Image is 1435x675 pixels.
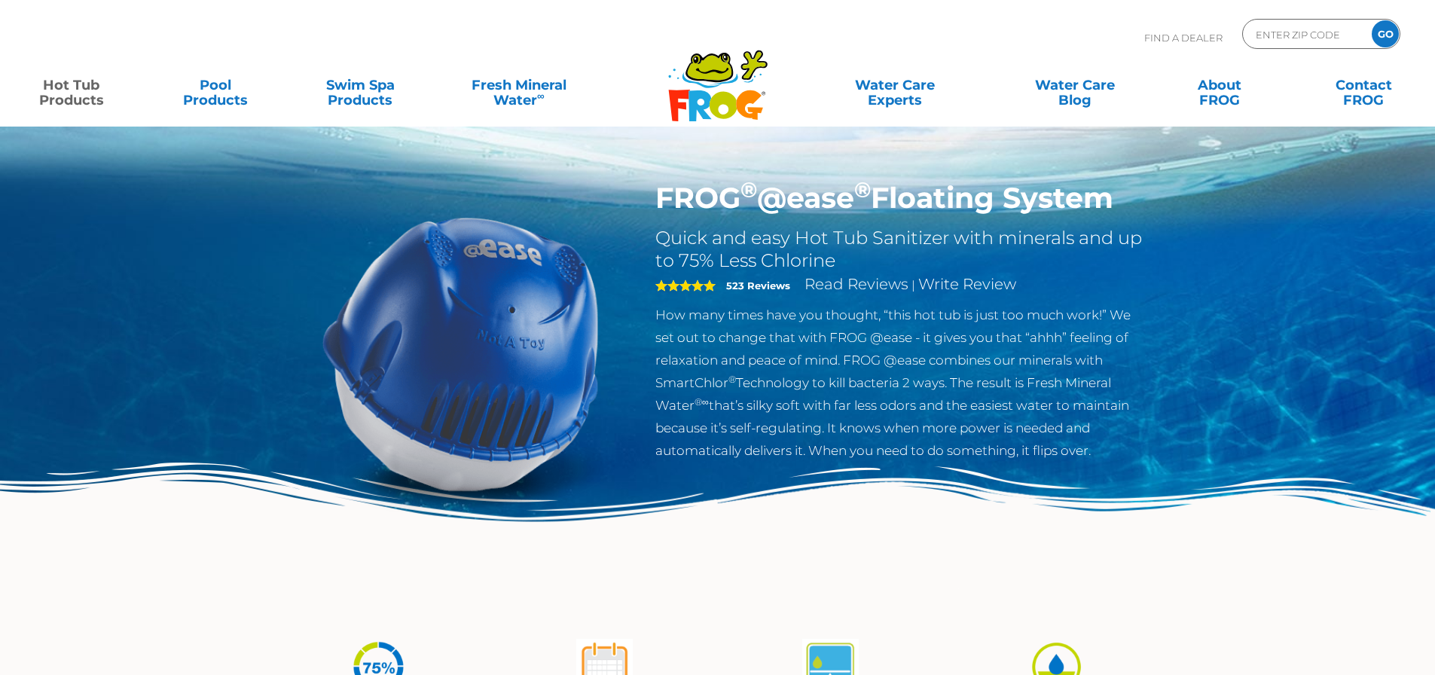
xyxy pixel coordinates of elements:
sup: ® [854,176,871,203]
p: How many times have you thought, “this hot tub is just too much work!” We set out to change that ... [655,304,1147,462]
input: GO [1372,20,1399,47]
sup: ∞ [537,90,545,102]
p: Find A Dealer [1144,19,1223,57]
sup: ®∞ [695,396,709,408]
a: Swim SpaProducts [304,70,417,100]
a: PoolProducts [160,70,272,100]
h2: Quick and easy Hot Tub Sanitizer with minerals and up to 75% Less Chlorine [655,227,1147,272]
a: Write Review [918,275,1016,293]
a: Water CareBlog [1018,70,1131,100]
h1: FROG @ease Floating System [655,181,1147,215]
sup: ® [740,176,757,203]
strong: 523 Reviews [726,279,790,292]
a: Hot TubProducts [15,70,127,100]
img: Frog Products Logo [660,30,776,122]
a: Read Reviews [805,275,908,293]
a: ContactFROG [1308,70,1420,100]
img: hot-tub-product-atease-system.png [289,181,634,526]
span: | [911,278,915,292]
sup: ® [728,374,736,385]
span: 5 [655,279,716,292]
a: AboutFROG [1163,70,1275,100]
a: Water CareExperts [804,70,986,100]
a: Fresh MineralWater∞ [448,70,589,100]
